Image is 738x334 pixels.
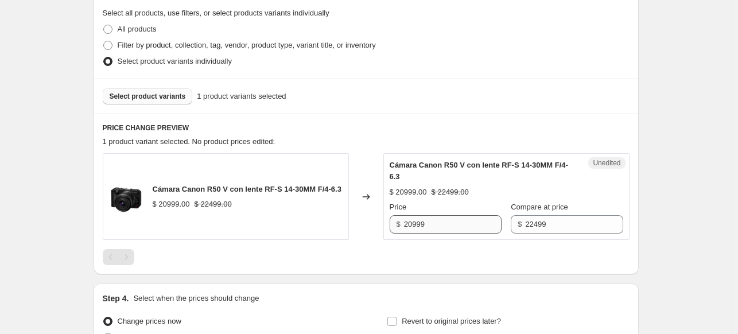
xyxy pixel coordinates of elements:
span: Select all products, use filters, or select products variants individually [103,9,329,17]
h2: Step 4. [103,293,129,304]
strike: $ 22499.00 [195,199,232,210]
span: Unedited [593,158,620,168]
span: 1 product variant selected. No product prices edited: [103,137,275,146]
span: Filter by product, collection, tag, vendor, product type, variant title, or inventory [118,41,376,49]
span: Revert to original prices later? [402,317,501,325]
span: $ [397,220,401,228]
button: Select product variants [103,88,193,104]
span: Select product variants [110,92,186,101]
span: Change prices now [118,317,181,325]
nav: Pagination [103,249,134,265]
span: Compare at price [511,203,568,211]
strike: $ 22499.00 [432,187,469,198]
span: All products [118,25,157,33]
span: 1 product variants selected [197,91,286,102]
span: $ [518,220,522,228]
span: Cámara Canon R50 V con lente RF-S 14-30MM F/4-6.3 [390,161,568,181]
span: Price [390,203,407,211]
img: download_80x.jpg [109,180,143,214]
span: Cámara Canon R50 V con lente RF-S 14-30MM F/4-6.3 [153,185,341,193]
div: $ 20999.00 [153,199,190,210]
p: Select when the prices should change [133,293,259,304]
div: $ 20999.00 [390,187,427,198]
h6: PRICE CHANGE PREVIEW [103,123,630,133]
span: Select product variants individually [118,57,232,65]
